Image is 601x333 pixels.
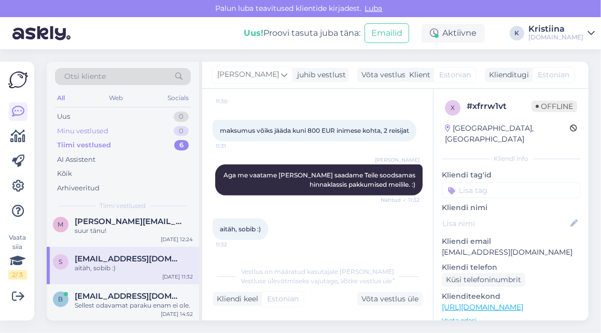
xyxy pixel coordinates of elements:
span: maksumus võiks jääda kuni 800 EUR inimese kohta, 2 reisijat [220,127,409,134]
div: Kliendi keel [213,294,258,304]
input: Lisa nimi [442,218,568,229]
span: Estonian [439,70,471,80]
div: Arhiveeritud [57,183,100,193]
div: juhib vestlust [293,70,346,80]
span: [PERSON_NAME] [375,156,420,164]
span: b [59,295,63,303]
span: synneroos@gmail.com [75,254,183,263]
span: Nähtud ✓ 11:32 [381,196,420,204]
p: Klienditeekond [442,291,580,302]
div: Minu vestlused [57,126,108,136]
p: Kliendi nimi [442,202,580,213]
span: 11:30 [216,98,255,105]
div: [DATE] 11:32 [162,273,193,281]
img: Askly Logo [8,70,28,90]
div: aitäh, sobib :) [75,263,193,273]
div: Tiimi vestlused [57,140,111,150]
div: K [510,26,524,40]
div: Klient [405,70,430,80]
p: Kliendi telefon [442,262,580,273]
span: [PERSON_NAME] [217,69,279,80]
p: Vaata edasi ... [442,316,580,325]
div: Vaata siia [8,233,27,280]
span: Aga me vaatame [PERSON_NAME] saadame Teile soodsamas hinnaklassis pakkumised meilile. :) [223,171,417,188]
div: [GEOGRAPHIC_DATA], [GEOGRAPHIC_DATA] [445,123,570,145]
input: Lisa tag [442,183,580,198]
span: merle.joumees@mail.ee [75,217,183,226]
span: s [59,258,63,266]
span: Vestlus on määratud kasutajale [PERSON_NAME] [241,268,394,275]
p: Kliendi email [442,236,580,247]
p: Kliendi tag'id [442,170,580,181]
div: Aktiivne [422,24,485,43]
div: Klienditugi [485,70,529,80]
div: Uus [57,112,70,122]
button: Emailid [365,23,409,43]
span: Estonian [267,294,299,304]
div: suur tänu! [75,226,193,235]
i: „Võtke vestlus üle” [338,277,395,285]
div: Võta vestlus üle [357,292,423,306]
span: Otsi kliente [64,71,106,82]
div: Socials [165,91,191,105]
span: 11:31 [216,142,255,150]
div: 0 [174,126,189,136]
div: Kristiina [528,25,583,33]
b: Uus! [244,28,263,38]
div: Web [107,91,125,105]
div: All [55,91,67,105]
span: aitäh, sobib :) [220,225,261,233]
a: [URL][DOMAIN_NAME] [442,302,523,312]
div: Küsi telefoninumbrit [442,273,525,287]
p: [EMAIL_ADDRESS][DOMAIN_NAME] [442,247,580,258]
span: bia.debora135@gmail.com [75,292,183,301]
div: Sellest odavamat paraku enam ei ole. [75,301,193,310]
div: 0 [174,112,189,122]
a: Kristiina[DOMAIN_NAME] [528,25,595,41]
div: [DATE] 14:52 [161,310,193,318]
div: Võta vestlus üle [357,68,423,82]
span: m [58,220,64,228]
span: Estonian [538,70,569,80]
div: 2 / 3 [8,270,27,280]
span: 11:32 [216,241,255,248]
div: [DATE] 12:24 [161,235,193,243]
div: [DOMAIN_NAME] [528,33,583,41]
span: x [451,104,455,112]
div: 6 [174,140,189,150]
span: Offline [532,101,577,112]
div: Kliendi info [442,154,580,163]
span: Luba [362,4,386,13]
div: Kõik [57,169,72,179]
div: # xfrrw1vt [467,100,532,113]
span: Tiimi vestlused [100,201,146,211]
span: Vestluse ülevõtmiseks vajutage [241,277,395,285]
div: Proovi tasuta juba täna: [244,27,360,39]
div: AI Assistent [57,155,95,165]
